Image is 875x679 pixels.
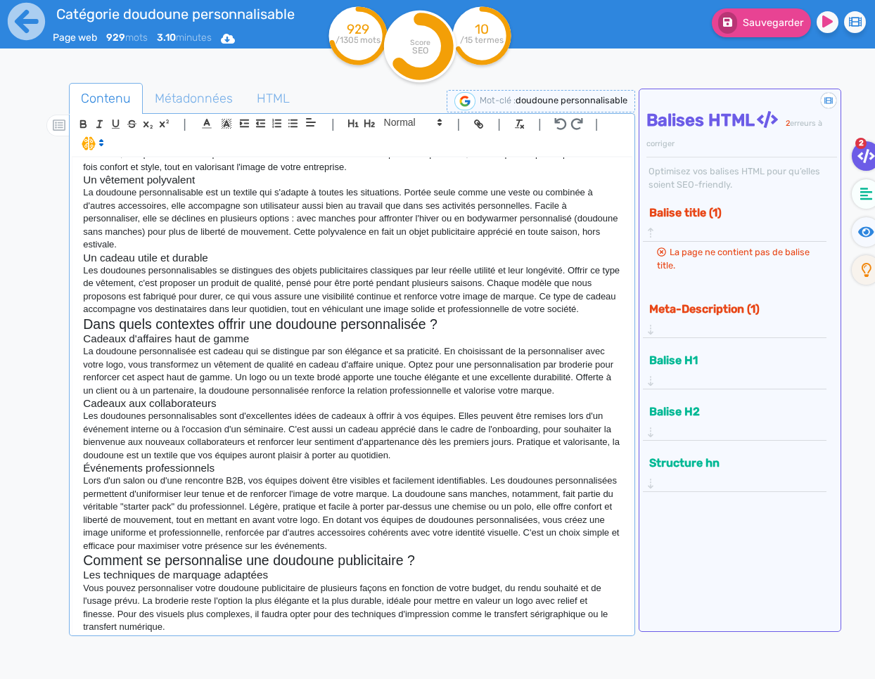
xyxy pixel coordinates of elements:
[83,410,621,462] p: Les doudounes personnalisables sont d'excellentes idées de cadeaux à offrir à vos équipes. Elles ...
[39,22,69,34] div: v 4.0.25
[160,82,171,93] img: tab_keywords_by_traffic_grey.svg
[336,35,381,45] tspan: /1305 mots
[175,83,215,92] div: Mots-clés
[480,95,516,105] span: Mot-clé :
[83,332,621,345] h3: Cadeaux d'affaires haut de gamme
[83,462,621,474] h3: Événements professionnels
[245,83,302,115] a: HTML
[83,582,621,634] p: Vous pouvez personnaliser votre doudoune publicitaire de plusieurs façons en fonction de votre bu...
[83,186,621,251] p: La doudoune personnalisable est un textile qui s'adapte à toutes les situations. Portée seule com...
[646,110,837,151] h4: Balises HTML
[460,35,504,45] tspan: /15 termes
[645,451,824,491] div: Structure hn
[83,264,621,316] p: Les doudounes personnalisables se distingues des objets publicitaires classiques par leur réelle ...
[855,138,867,149] span: 2
[743,17,803,29] span: Sauvegarder
[786,119,790,128] span: 2
[83,316,621,332] h2: Dans quels contextes offrir une doudoune personnalisée ?
[347,21,370,37] tspan: 929
[645,349,824,389] div: Balise H1
[23,37,34,48] img: website_grey.svg
[83,569,621,581] h3: Les techniques de marquage adaptées
[106,32,148,44] span: mots
[657,247,810,271] span: La page ne contient pas de balise title.
[646,119,822,148] span: erreurs à corriger
[143,83,245,115] a: Métadonnées
[475,21,489,37] tspan: 10
[70,79,142,117] span: Contenu
[457,115,461,134] span: |
[183,115,186,134] span: |
[645,297,824,337] div: Meta-Description (1)
[645,349,815,372] button: Balise H1
[53,3,315,25] input: title
[57,82,68,93] img: tab_domain_overview_orange.svg
[37,37,159,48] div: Domaine: [DOMAIN_NAME]
[83,552,621,569] h2: Comment se personnalise une doudoune publicitaire ?
[645,400,824,440] div: Balise H2
[595,115,599,134] span: |
[83,252,621,264] h3: Un cadeau utile et durable
[497,115,501,134] span: |
[331,115,335,134] span: |
[454,92,475,110] img: google-serp-logo.png
[712,8,811,37] button: Sauvegarder
[72,83,108,92] div: Domaine
[645,297,815,321] button: Meta-Description (1)
[412,45,428,56] tspan: SEO
[645,451,815,474] button: Structure hn
[106,32,125,44] b: 929
[53,32,97,44] span: Page web
[83,474,621,552] p: Lors d'un salon ou d'une rencontre B2B, vos équipes doivent être visibles et facilement identifia...
[83,174,621,186] h3: Un vêtement polyvalent
[75,135,108,152] span: I.Assistant
[69,83,143,115] a: Contenu
[245,79,301,117] span: HTML
[645,400,815,423] button: Balise H2
[83,345,621,397] p: La doudoune personnalisée est cadeau qui se distingue par son élégance et sa praticité. En choisi...
[538,115,542,134] span: |
[83,397,621,410] h3: Cadeaux aux collaborateurs
[143,79,244,117] span: Métadonnées
[516,95,627,105] span: doudoune personnalisable
[646,164,837,191] div: Optimisez vos balises HTML pour qu’elles soient SEO-friendly.
[157,32,176,44] b: 3.10
[301,114,321,131] span: Aligment
[157,32,212,44] span: minutes
[23,22,34,34] img: logo_orange.svg
[645,201,824,241] div: Balise title (1)
[410,38,430,47] tspan: Score
[645,201,815,224] button: Balise title (1)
